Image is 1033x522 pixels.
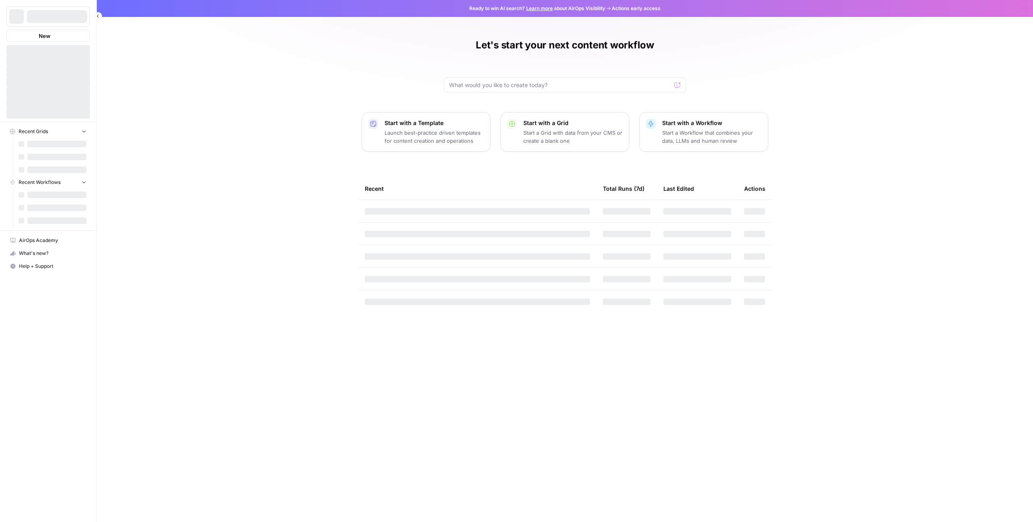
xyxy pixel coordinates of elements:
[449,81,671,89] input: What would you like to create today?
[6,260,90,273] button: Help + Support
[603,177,644,200] div: Total Runs (7d)
[523,119,623,127] p: Start with a Grid
[362,112,491,152] button: Start with a TemplateLaunch best-practice driven templates for content creation and operations
[662,129,761,145] p: Start a Workflow that combines your data, LLMs and human review
[19,263,86,270] span: Help + Support
[500,112,629,152] button: Start with a GridStart a Grid with data from your CMS or create a blank one
[744,177,765,200] div: Actions
[385,119,484,127] p: Start with a Template
[7,247,90,259] div: What's new?
[476,39,654,52] h1: Let's start your next content workflow
[365,177,590,200] div: Recent
[385,129,484,145] p: Launch best-practice driven templates for content creation and operations
[639,112,768,152] button: Start with a WorkflowStart a Workflow that combines your data, LLMs and human review
[19,237,86,244] span: AirOps Academy
[6,234,90,247] a: AirOps Academy
[6,125,90,138] button: Recent Grids
[6,176,90,188] button: Recent Workflows
[663,177,694,200] div: Last Edited
[526,5,553,11] a: Learn more
[662,119,761,127] p: Start with a Workflow
[469,5,605,12] span: Ready to win AI search? about AirOps Visibility
[523,129,623,145] p: Start a Grid with data from your CMS or create a blank one
[19,128,48,135] span: Recent Grids
[6,30,90,42] button: New
[6,247,90,260] button: What's new?
[39,32,50,40] span: New
[19,179,61,186] span: Recent Workflows
[612,5,661,12] span: Actions early access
